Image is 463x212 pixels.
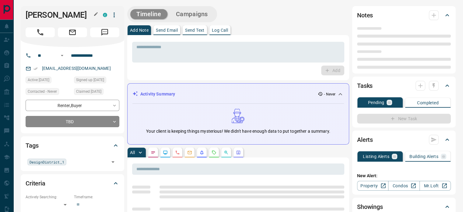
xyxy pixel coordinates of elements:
[130,150,135,155] p: All
[212,150,216,155] svg: Requests
[357,10,373,20] h2: Notes
[357,8,451,23] div: Notes
[130,28,149,32] p: Add Note
[363,154,389,159] p: Listing Alerts
[357,135,373,145] h2: Alerts
[90,27,119,37] span: Message
[26,27,55,37] span: Call
[28,88,57,95] span: Contacted - Never
[224,150,229,155] svg: Opportunities
[368,100,384,105] p: Pending
[357,173,451,179] p: New Alert:
[26,10,94,20] h1: [PERSON_NAME]
[199,150,204,155] svg: Listing Alerts
[417,101,439,105] p: Completed
[26,100,119,111] div: Renter , Buyer
[132,88,344,100] div: Activity Summary- Never
[146,128,330,135] p: Your client is keeping things mysterious! We didn't have enough data to put together a summary.
[357,132,451,147] div: Alerts
[357,181,388,191] a: Property
[28,77,49,83] span: Active [DATE]
[58,52,66,59] button: Open
[212,28,228,32] p: Log Call
[185,28,205,32] p: Send Text
[26,141,38,150] h2: Tags
[109,158,117,166] button: Open
[26,138,119,153] div: Tags
[74,88,119,97] div: Wed Jun 24 2020
[324,92,335,97] p: - Never
[388,181,419,191] a: Condos
[357,202,383,212] h2: Showings
[74,194,119,200] p: Timeframe:
[357,78,451,93] div: Tasks
[151,150,156,155] svg: Notes
[76,88,101,95] span: Claimed [DATE]
[130,9,167,19] button: Timeline
[42,66,111,71] a: [EMAIL_ADDRESS][DOMAIN_NAME]
[175,150,180,155] svg: Calls
[26,178,45,188] h2: Criteria
[30,159,64,165] span: DesignDistrict_1
[140,91,175,97] p: Activity Summary
[26,77,71,85] div: Wed Jan 19 2022
[58,27,87,37] span: Email
[26,116,119,127] div: TBD
[156,28,178,32] p: Send Email
[357,81,373,91] h2: Tasks
[74,77,119,85] div: Sat May 19 2018
[163,150,168,155] svg: Lead Browsing Activity
[409,154,438,159] p: Building Alerts
[76,77,104,83] span: Signed up [DATE]
[236,150,241,155] svg: Agent Actions
[26,176,119,191] div: Criteria
[103,13,107,17] div: condos.ca
[170,9,214,19] button: Campaigns
[26,194,71,200] p: Actively Searching:
[33,66,38,71] svg: Email Verified
[419,181,451,191] a: Mr.Loft
[187,150,192,155] svg: Emails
